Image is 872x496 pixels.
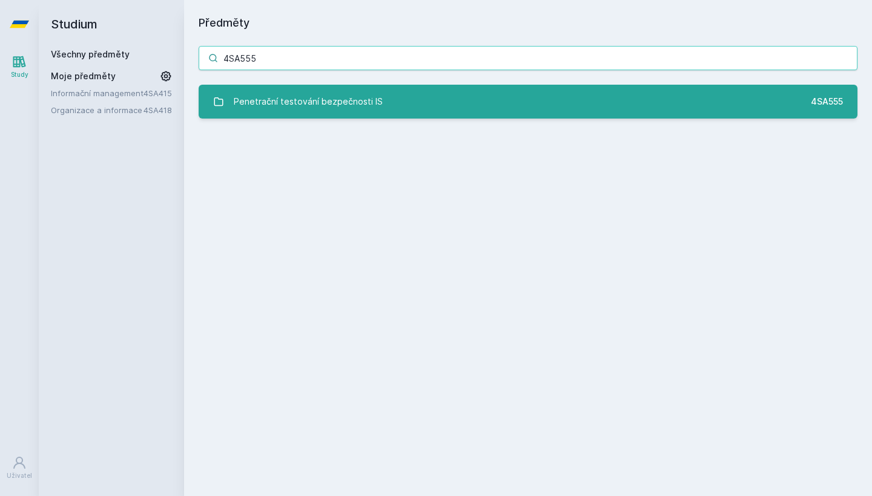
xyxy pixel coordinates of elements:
[51,49,130,59] a: Všechny předměty
[11,70,28,79] div: Study
[811,96,843,108] div: 4SA555
[51,87,144,99] a: Informační management
[199,85,857,119] a: Penetrační testování bezpečnosti IS 4SA555
[144,105,172,115] a: 4SA418
[51,70,116,82] span: Moje předměty
[199,46,857,70] input: Název nebo ident předmětu…
[2,449,36,486] a: Uživatel
[199,15,857,31] h1: Předměty
[51,104,144,116] a: Organizace a informace
[7,471,32,480] div: Uživatel
[144,88,172,98] a: 4SA415
[2,48,36,85] a: Study
[234,90,383,114] div: Penetrační testování bezpečnosti IS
